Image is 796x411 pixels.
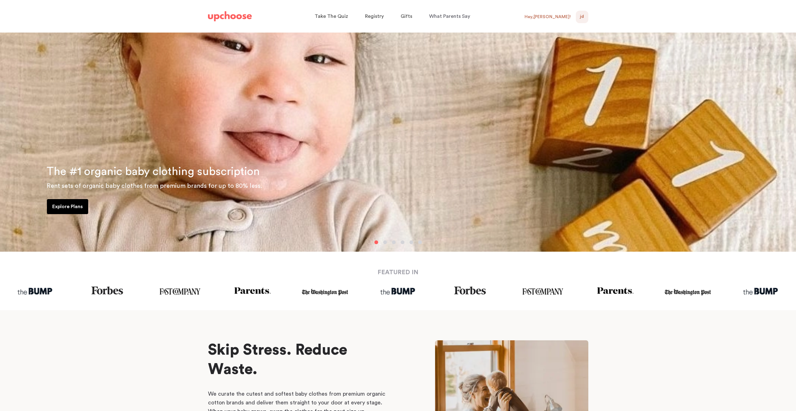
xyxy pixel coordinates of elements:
[580,13,584,21] span: JD
[315,10,350,23] a: Take The Quiz
[401,14,412,19] span: Gifts
[47,181,788,191] p: Rent sets of organic baby clothes from premium brands for up to 80% less.
[429,14,470,19] span: What Parents Say
[401,10,414,23] a: Gifts
[52,203,83,210] p: Explore Plans
[208,11,252,21] img: UpChoose
[378,269,418,275] strong: FEATURED IN
[365,10,386,23] a: Registry
[429,10,472,23] a: What Parents Say
[208,10,252,23] a: UpChoose
[47,199,88,214] a: Explore Plans
[525,14,571,20] div: Hey, [PERSON_NAME] !
[315,14,348,19] span: Take The Quiz
[47,166,260,177] span: The #1 organic baby clothing subscription
[365,14,384,19] span: Registry
[208,342,347,377] span: Skip Stress. Reduce Waste.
